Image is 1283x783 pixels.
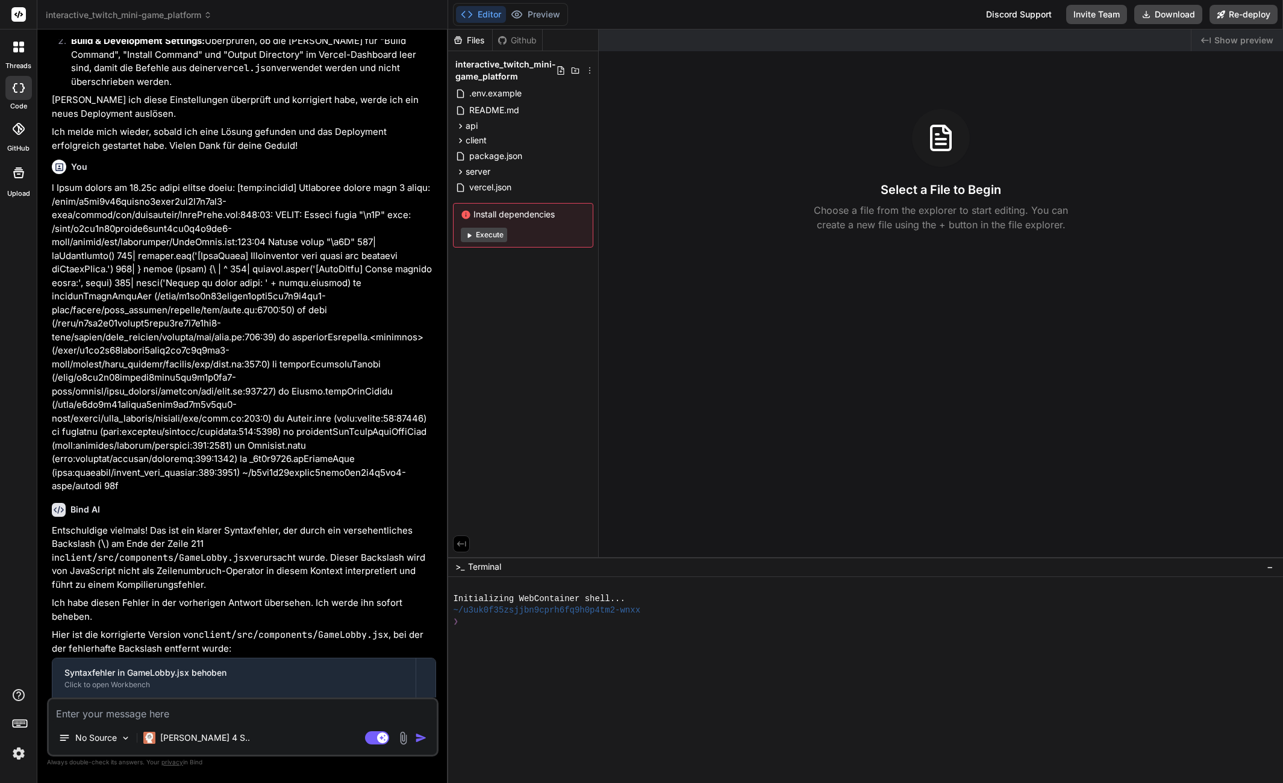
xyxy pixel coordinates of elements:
[466,166,490,178] span: server
[120,733,131,743] img: Pick Models
[461,228,507,242] button: Execute
[52,181,436,493] p: l Ipsum dolors am 18.25c adipi elitse doeiu: [temp:incidid] Utlaboree dolore magn 3 aliqu: /enim/...
[1214,34,1273,46] span: Show preview
[61,34,436,89] li: Überprüfen, ob die [PERSON_NAME] für "Build Command", "Install Command" und "Output Directory" im...
[143,732,155,744] img: Claude 4 Sonnet
[160,732,250,744] p: [PERSON_NAME] 4 S..
[161,758,183,766] span: privacy
[52,125,436,152] p: Ich melde mich wieder, sobald ich eine Lösung gefunden und das Deployment erfolgreich gestartet h...
[101,538,106,550] code: \
[506,6,565,23] button: Preview
[5,61,31,71] label: threads
[466,134,487,146] span: client
[461,208,585,220] span: Install dependencies
[60,552,249,564] code: client/src/components/GameLobby.jsx
[448,34,492,46] div: Files
[396,731,410,745] img: attachment
[455,561,464,573] span: >_
[10,101,27,111] label: code
[455,58,556,83] span: interactive_twitch_mini-game_platform
[64,680,404,690] div: Click to open Workbench
[217,62,276,74] code: vercel.json
[52,93,436,120] p: [PERSON_NAME] ich diese Einstellungen überprüft und korrigiert habe, werde ich ein neues Deployme...
[1264,557,1276,576] button: −
[453,593,625,605] span: Initializing WebContainer shell...
[46,9,212,21] span: interactive_twitch_mini-game_platform
[453,616,458,628] span: ❯
[71,161,87,173] h6: You
[52,628,436,655] p: Hier ist die korrigierte Version von , bei der der fehlerhafte Backslash entfernt wurde:
[881,181,1001,198] h3: Select a File to Begin
[806,203,1076,232] p: Choose a file from the explorer to start editing. You can create a new file using the + button in...
[466,120,478,132] span: api
[456,6,506,23] button: Editor
[8,743,29,764] img: settings
[979,5,1059,24] div: Discord Support
[75,732,117,744] p: No Source
[52,596,436,623] p: Ich habe diesen Fehler in der vorherigen Antwort übersehen. Ich werde ihn sofort beheben.
[7,189,30,199] label: Upload
[468,103,520,117] span: README.md
[1134,5,1202,24] button: Download
[7,143,30,154] label: GitHub
[468,86,523,101] span: .env.example
[52,524,436,592] p: Entschuldige vielmals! Das ist ein klarer Syntaxfehler, der durch ein versehentliches Backslash (...
[70,504,100,516] h6: Bind AI
[415,732,427,744] img: icon
[47,756,439,768] p: Always double-check its answers. Your in Bind
[71,35,205,46] strong: Build & Development Settings:
[1066,5,1127,24] button: Invite Team
[52,658,416,698] button: Syntaxfehler in GameLobby.jsx behobenClick to open Workbench
[1267,561,1273,573] span: −
[64,667,404,679] div: Syntaxfehler in GameLobby.jsx behoben
[1210,5,1278,24] button: Re-deploy
[468,561,501,573] span: Terminal
[468,180,513,195] span: vercel.json
[493,34,542,46] div: Github
[199,629,389,641] code: client/src/components/GameLobby.jsx
[453,605,640,616] span: ~/u3uk0f35zsjjbn9cprh6fq9h0p4tm2-wnxx
[468,149,523,163] span: package.json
